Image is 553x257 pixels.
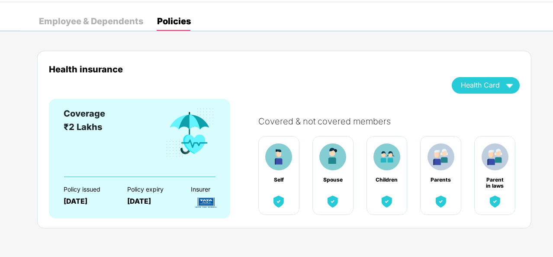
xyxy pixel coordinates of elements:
img: benefitCardImg [428,143,454,170]
img: benefitCardImg [271,194,286,209]
div: Parent in laws [484,177,506,183]
img: benefitCardImg [482,143,508,170]
button: Health Card [452,77,520,94]
div: Insurer [191,186,239,193]
img: benefitCardImg [325,194,341,209]
div: Policy issued [64,186,112,193]
div: Self [267,177,290,183]
div: [DATE] [127,197,176,205]
div: Children [376,177,398,183]
div: [DATE] [64,197,112,205]
img: wAAAAASUVORK5CYII= [502,78,517,93]
span: Health Card [461,83,500,88]
div: Health insurance [49,64,439,74]
div: Policies [157,17,191,26]
div: Employee & Dependents [39,17,143,26]
span: ₹2 Lakhs [64,122,102,132]
div: Covered & not covered members [258,116,528,127]
img: benefitCardImg [373,143,400,170]
img: InsurerLogo [191,195,221,210]
div: Parents [430,177,452,183]
div: Policy expiry [127,186,176,193]
img: benefitCardImg [265,143,292,170]
img: benefitCardImg [379,194,395,209]
img: benefitCardImg [164,107,215,159]
div: Coverage [64,107,105,120]
img: benefitCardImg [319,143,346,170]
img: benefitCardImg [487,194,503,209]
img: benefitCardImg [433,194,449,209]
div: Spouse [322,177,344,183]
